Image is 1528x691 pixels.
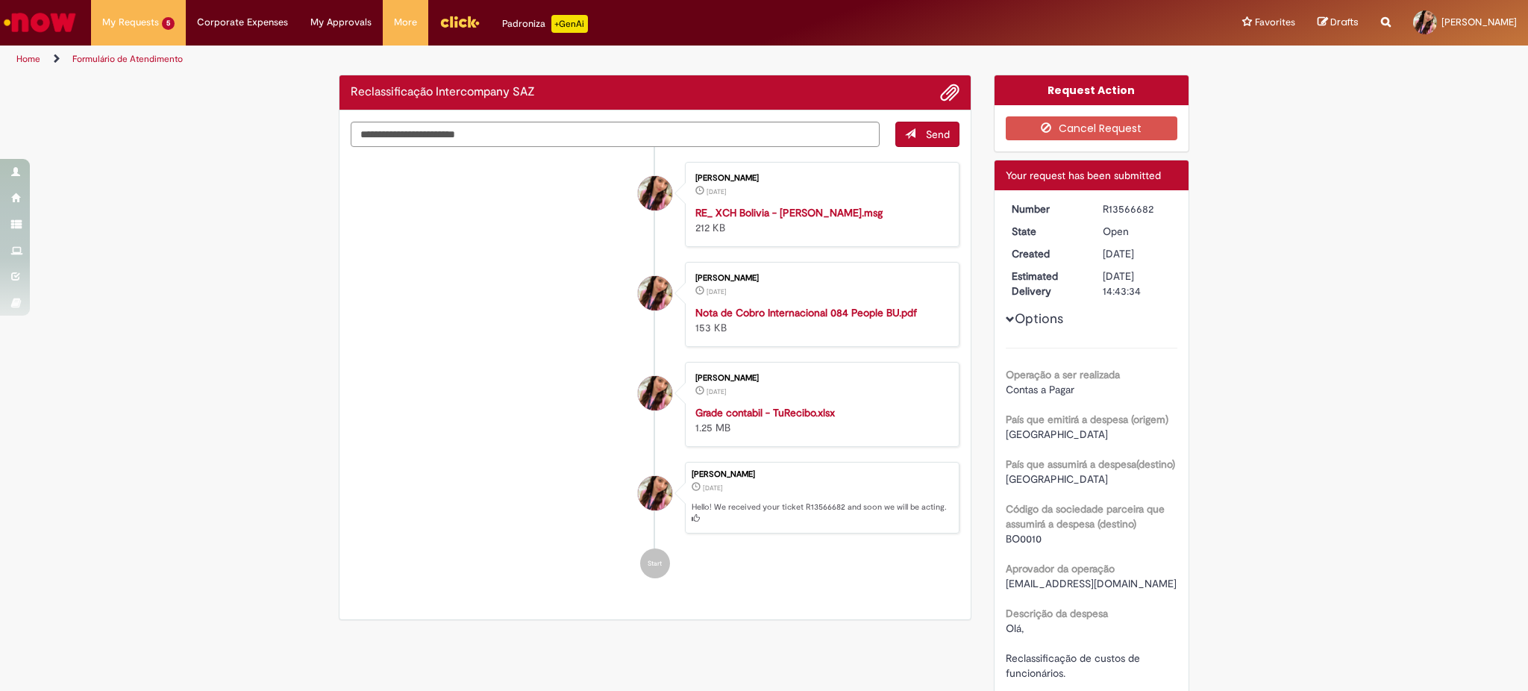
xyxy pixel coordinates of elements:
[502,15,588,33] div: Padroniza
[692,501,951,525] p: Hello! We received your ticket R13566682 and soon we will be acting.
[638,476,672,510] div: Laura Gabriele Da Silva
[692,470,951,479] div: [PERSON_NAME]
[1103,269,1172,298] div: [DATE] 14:43:34
[1103,201,1172,216] div: R13566682
[551,15,588,33] p: +GenAi
[707,187,727,196] time: 25/09/2025 13:43:24
[1006,562,1115,575] b: Aprovador da operação
[1006,577,1177,590] span: [EMAIL_ADDRESS][DOMAIN_NAME]
[1001,224,1092,239] dt: State
[1006,607,1108,620] b: Descrição da despesa
[707,387,727,396] time: 25/09/2025 13:43:23
[310,15,372,30] span: My Approvals
[695,274,944,283] div: [PERSON_NAME]
[1006,502,1165,531] b: Código da sociedade parceira que assumirá a despesa (destino)
[1001,269,1092,298] dt: Estimated Delivery
[1006,472,1108,486] span: [GEOGRAPHIC_DATA]
[162,17,175,30] span: 5
[1001,201,1092,216] dt: Number
[16,53,40,65] a: Home
[707,287,727,296] time: 25/09/2025 13:43:24
[439,10,480,33] img: click_logo_yellow_360x200.png
[707,387,727,396] span: [DATE]
[695,305,944,335] div: 153 KB
[1103,247,1134,260] span: [DATE]
[695,206,883,219] a: RE_ XCH Bolivia - [PERSON_NAME].msg
[1103,246,1172,261] div: 25/09/2025 13:43:30
[638,176,672,210] div: Laura Gabriele Da Silva
[638,276,672,310] div: Laura Gabriele Da Silva
[1006,428,1108,441] span: [GEOGRAPHIC_DATA]
[707,287,727,296] span: [DATE]
[703,484,723,493] span: [DATE]
[1006,457,1175,471] b: País que assumirá a despesa(destino)
[1,7,78,37] img: ServiceNow
[72,53,183,65] a: Formulário de Atendimento
[351,147,959,593] ul: Ticket history
[197,15,288,30] span: Corporate Expenses
[1006,368,1120,381] b: Operação a ser realizada
[638,376,672,410] div: Laura Gabriele Da Silva
[695,374,944,383] div: [PERSON_NAME]
[1006,413,1168,426] b: País que emitirá a despesa (origem)
[1318,16,1359,30] a: Drafts
[394,15,417,30] span: More
[1001,246,1092,261] dt: Created
[695,205,944,235] div: 212 KB
[1006,169,1161,182] span: Your request has been submitted
[351,462,959,534] li: Laura Gabriele Da Silva
[695,174,944,183] div: [PERSON_NAME]
[1006,383,1074,396] span: Contas a Pagar
[102,15,159,30] span: My Requests
[695,306,917,319] a: Nota de Cobro Internacional 084 People BU.pdf
[1441,16,1517,28] span: [PERSON_NAME]
[1255,15,1295,30] span: Favorites
[1330,15,1359,29] span: Drafts
[1006,532,1042,545] span: BO0010
[1006,116,1178,140] button: Cancel Request
[940,83,959,102] button: Add attachments
[351,122,880,147] textarea: Type your message here...
[703,484,723,493] time: 25/09/2025 13:43:30
[895,122,959,147] button: Send
[995,75,1189,105] div: Request Action
[707,187,727,196] span: [DATE]
[1103,247,1134,260] time: 25/09/2025 13:43:30
[926,128,950,141] span: Send
[11,46,1007,73] ul: Page breadcrumbs
[351,86,535,99] h2: Reclassificação Intercompany SAZ Ticket history
[1103,224,1172,239] div: Open
[695,406,835,419] a: Grade contabil - TuRecibo.xlsx
[695,405,944,435] div: 1.25 MB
